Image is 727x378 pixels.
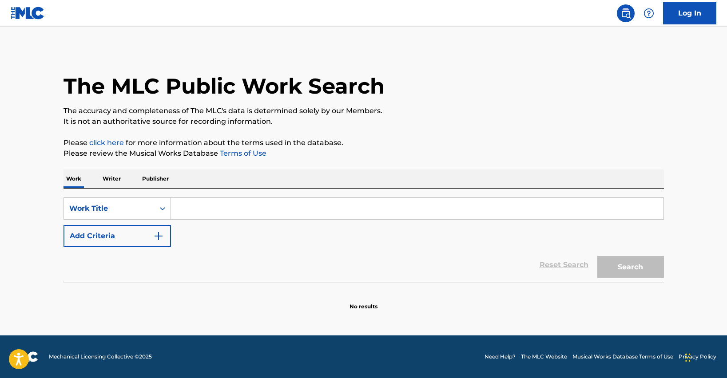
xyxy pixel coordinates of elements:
[64,116,664,127] p: It is not an authoritative source for recording information.
[572,353,673,361] a: Musical Works Database Terms of Use
[350,292,377,311] p: No results
[64,73,385,99] h1: The MLC Public Work Search
[139,169,171,188] p: Publisher
[663,2,716,24] a: Log In
[100,169,123,188] p: Writer
[64,148,664,159] p: Please review the Musical Works Database
[685,344,691,371] div: Drag
[620,8,631,19] img: search
[89,138,124,147] a: click here
[617,4,635,22] a: Public Search
[49,353,152,361] span: Mechanical Licensing Collective © 2025
[521,353,567,361] a: The MLC Website
[153,231,164,241] img: 9d2ae6d4665cec9f34b9.svg
[485,353,516,361] a: Need Help?
[11,7,45,20] img: MLC Logo
[64,106,664,116] p: The accuracy and completeness of The MLC's data is determined solely by our Members.
[644,8,654,19] img: help
[64,197,664,283] form: Search Form
[69,203,149,214] div: Work Title
[64,138,664,148] p: Please for more information about the terms used in the database.
[683,335,727,378] iframe: Chat Widget
[64,169,84,188] p: Work
[218,149,266,157] a: Terms of Use
[679,353,716,361] a: Privacy Policy
[11,351,38,362] img: logo
[640,4,658,22] div: Help
[64,225,171,247] button: Add Criteria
